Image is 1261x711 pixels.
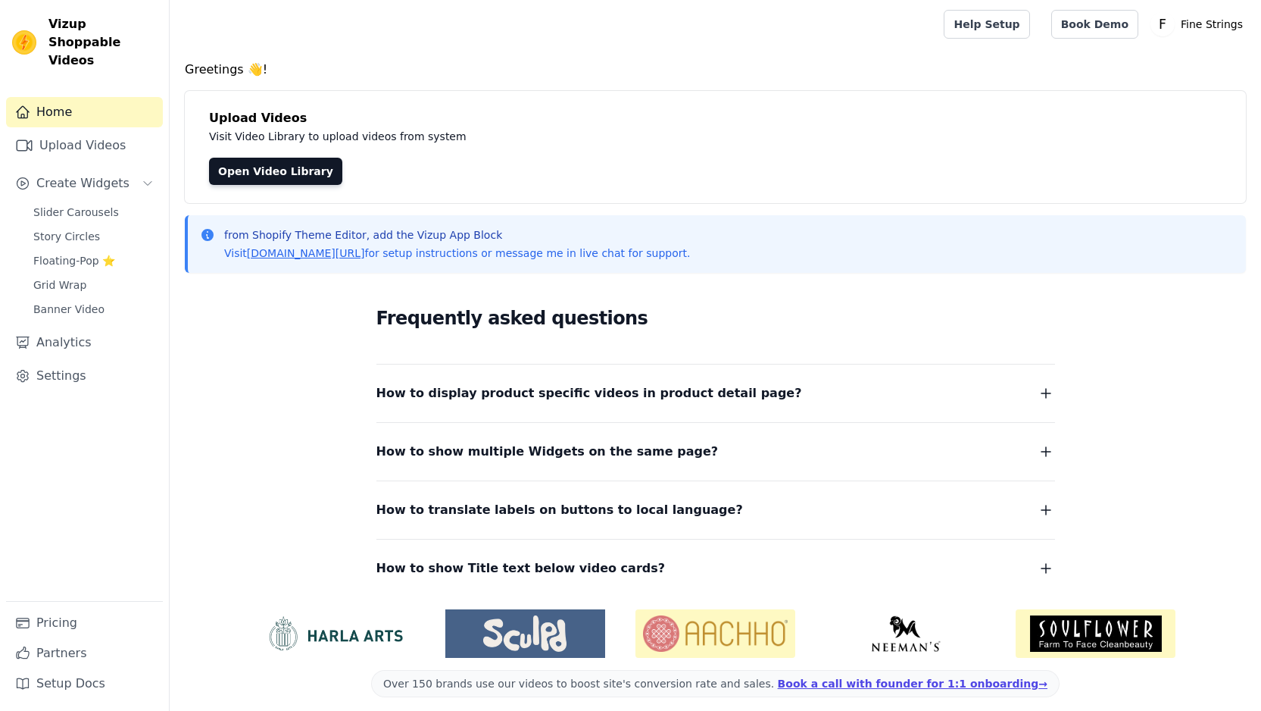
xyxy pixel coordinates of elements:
a: Book a call with founder for 1:1 onboarding [778,678,1047,690]
img: Sculpd US [445,615,605,652]
a: Banner Video [24,299,163,320]
span: Grid Wrap [33,277,86,293]
span: Slider Carousels [33,205,119,220]
a: Home [6,97,163,127]
h4: Greetings 👋! [185,61,1246,79]
span: How to show Title text below video cards? [376,558,666,579]
p: Visit for setup instructions or message me in live chat for support. [224,246,690,261]
a: Partners [6,638,163,669]
text: F [1159,17,1166,32]
h2: Frequently asked questions [376,303,1055,334]
button: Create Widgets [6,168,163,199]
span: How to translate labels on buttons to local language? [376,500,743,521]
span: Floating-Pop ⭐ [33,253,115,268]
span: Vizup Shoppable Videos [48,15,157,70]
p: Fine Strings [1175,11,1249,38]
a: Grid Wrap [24,274,163,296]
img: Soulflower [1016,609,1175,658]
a: Slider Carousels [24,202,163,223]
a: Setup Docs [6,669,163,699]
a: [DOMAIN_NAME][URL] [247,247,365,259]
a: Pricing [6,608,163,638]
span: How to display product specific videos in product detail page? [376,383,802,404]
img: Neeman's [826,615,985,652]
button: How to show multiple Widgets on the same page? [376,441,1055,462]
button: How to translate labels on buttons to local language? [376,500,1055,521]
a: Story Circles [24,226,163,247]
span: How to show multiple Widgets on the same page? [376,441,719,462]
a: Floating-Pop ⭐ [24,250,163,271]
a: Book Demo [1051,10,1138,39]
p: Visit Video Library to upload videos from system [209,127,888,146]
a: Settings [6,361,163,391]
button: How to display product specific videos in product detail page? [376,383,1055,404]
img: Vizup [12,30,36,55]
a: Analytics [6,327,163,358]
span: Banner Video [33,302,105,317]
a: Help Setup [944,10,1029,39]
img: HarlaArts [255,615,415,652]
p: from Shopify Theme Editor, add the Vizup App Block [224,227,690,243]
a: Open Video Library [209,158,342,185]
button: How to show Title text below video cards? [376,558,1055,579]
button: F Fine Strings [1150,11,1249,38]
a: Upload Videos [6,130,163,161]
h4: Upload Videos [209,109,1222,127]
span: Create Widgets [36,174,130,193]
img: Aachho [635,609,795,658]
span: Story Circles [33,229,100,244]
